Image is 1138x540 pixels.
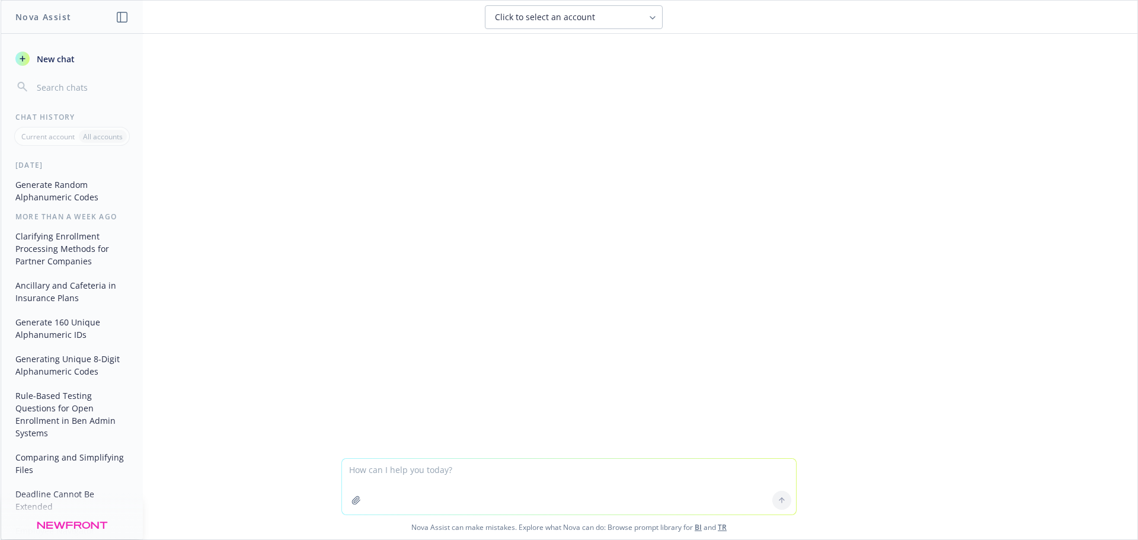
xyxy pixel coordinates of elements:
[34,79,129,95] input: Search chats
[485,5,663,29] button: Click to select an account
[11,448,133,480] button: Comparing and Simplifying Files
[1,160,143,170] div: [DATE]
[11,226,133,271] button: Clarifying Enrollment Processing Methods for Partner Companies
[1,112,143,122] div: Chat History
[695,522,702,532] a: BI
[11,349,133,381] button: Generating Unique 8-Digit Alphanumeric Codes
[718,522,727,532] a: TR
[83,132,123,142] p: All accounts
[11,312,133,344] button: Generate 160 Unique Alphanumeric IDs
[34,53,75,65] span: New chat
[11,386,133,443] button: Rule-Based Testing Questions for Open Enrollment in Ben Admin Systems
[11,276,133,308] button: Ancillary and Cafeteria in Insurance Plans
[11,48,133,69] button: New chat
[11,484,133,516] button: Deadline Cannot Be Extended
[15,11,71,23] h1: Nova Assist
[21,132,75,142] p: Current account
[11,175,133,207] button: Generate Random Alphanumeric Codes
[495,11,595,23] span: Click to select an account
[5,515,1133,539] span: Nova Assist can make mistakes. Explore what Nova can do: Browse prompt library for and
[1,212,143,222] div: More than a week ago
